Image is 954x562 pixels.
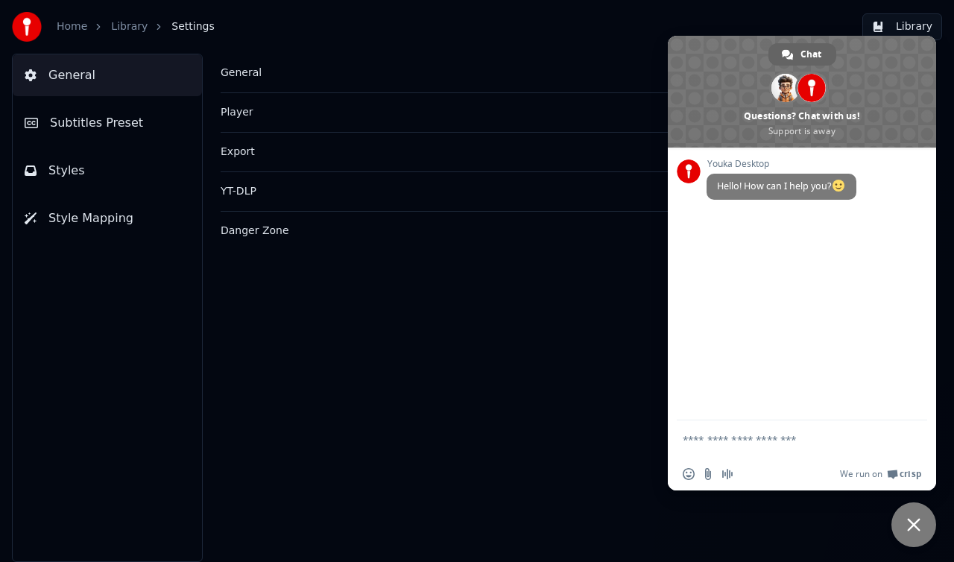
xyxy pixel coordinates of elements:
[48,66,95,84] span: General
[171,19,214,34] span: Settings
[800,43,821,66] span: Chat
[702,468,714,480] span: Send a file
[717,180,846,192] span: Hello! How can I help you?
[900,468,921,480] span: Crisp
[840,468,882,480] span: We run on
[221,212,924,250] button: Danger Zone
[768,43,836,66] a: Chat
[13,102,202,144] button: Subtitles Preset
[221,172,924,211] button: YT-DLP
[683,468,695,480] span: Insert an emoji
[57,19,215,34] nav: breadcrumb
[683,420,891,458] textarea: Compose your message...
[13,150,202,192] button: Styles
[221,224,900,239] div: Danger Zone
[57,19,87,34] a: Home
[221,54,924,92] button: General
[221,145,900,160] div: Export
[12,12,42,42] img: youka
[50,114,143,132] span: Subtitles Preset
[221,66,900,80] div: General
[48,209,133,227] span: Style Mapping
[13,54,202,96] button: General
[221,184,900,199] div: YT-DLP
[221,105,900,120] div: Player
[891,502,936,547] a: Close chat
[111,19,148,34] a: Library
[48,162,85,180] span: Styles
[707,159,856,169] span: Youka Desktop
[221,93,924,132] button: Player
[840,468,921,480] a: We run onCrisp
[221,133,924,171] button: Export
[13,198,202,239] button: Style Mapping
[862,13,942,40] button: Library
[721,468,733,480] span: Audio message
